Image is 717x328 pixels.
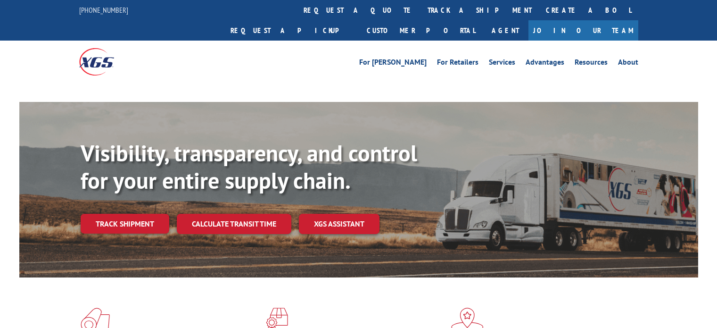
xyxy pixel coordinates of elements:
[526,59,564,69] a: Advantages
[528,20,638,41] a: Join Our Team
[299,214,379,234] a: XGS ASSISTANT
[177,214,291,234] a: Calculate transit time
[575,59,608,69] a: Resources
[489,59,515,69] a: Services
[223,20,360,41] a: Request a pickup
[618,59,638,69] a: About
[81,214,169,234] a: Track shipment
[79,5,128,15] a: [PHONE_NUMBER]
[359,59,427,69] a: For [PERSON_NAME]
[482,20,528,41] a: Agent
[81,138,417,195] b: Visibility, transparency, and control for your entire supply chain.
[437,59,478,69] a: For Retailers
[360,20,482,41] a: Customer Portal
